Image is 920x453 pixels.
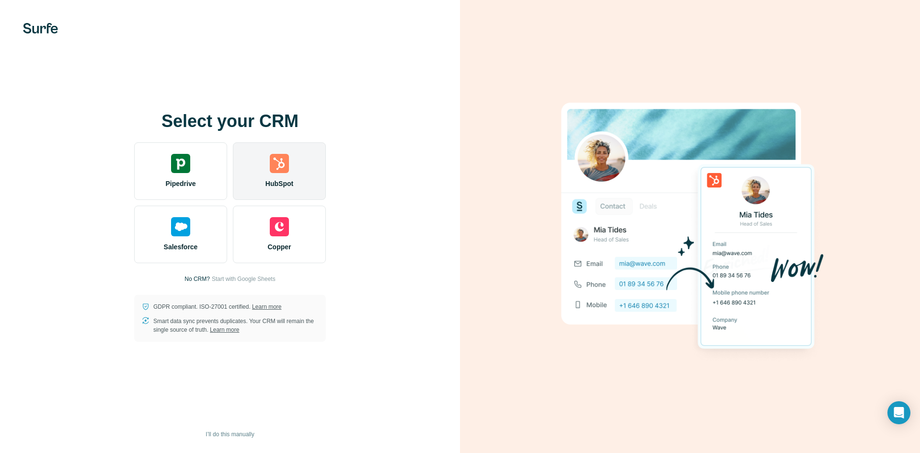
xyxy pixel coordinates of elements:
[164,242,198,252] span: Salesforce
[184,275,210,283] p: No CRM?
[212,275,276,283] button: Start with Google Sheets
[210,326,239,333] a: Learn more
[887,401,910,424] div: Open Intercom Messenger
[171,154,190,173] img: pipedrive's logo
[270,154,289,173] img: hubspot's logo
[199,427,261,441] button: I’ll do this manually
[153,317,318,334] p: Smart data sync prevents duplicates. Your CRM will remain the single source of truth.
[153,302,281,311] p: GDPR compliant. ISO-27001 certified.
[252,303,281,310] a: Learn more
[556,88,824,366] img: HUBSPOT image
[206,430,254,439] span: I’ll do this manually
[171,217,190,236] img: salesforce's logo
[268,242,291,252] span: Copper
[265,179,293,188] span: HubSpot
[165,179,195,188] span: Pipedrive
[270,217,289,236] img: copper's logo
[23,23,58,34] img: Surfe's logo
[134,112,326,131] h1: Select your CRM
